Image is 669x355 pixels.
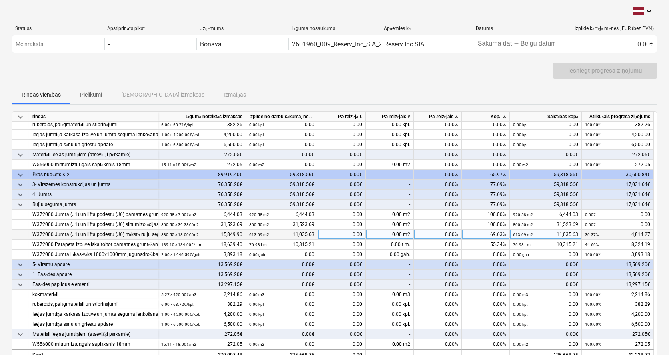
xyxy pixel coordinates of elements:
div: 0.00% [462,270,510,280]
div: 0.00 [513,250,578,260]
small: 0.00 kpl. [513,133,529,137]
p: Melnraksts [16,40,43,48]
div: 0.00 [318,339,366,349]
span: keyboard_arrow_down [16,200,25,210]
div: 0.00 [513,309,578,319]
small: 800.50 × 39.38€ / m2 [161,222,199,227]
div: 0.00% [414,319,462,329]
div: 272.05€ [158,150,246,160]
div: 0.00 [249,250,314,260]
div: 69.63% [462,230,510,240]
div: 4,814.27 [585,230,650,240]
div: 4,200.00 [585,309,650,319]
div: 0.00 [513,319,578,329]
div: - [366,170,414,180]
div: 0.00% [462,130,510,140]
div: 10,315.21 [249,240,314,250]
div: 17,031.64€ [582,190,654,200]
div: 272.05€ [582,150,654,160]
div: rindas [29,112,158,122]
div: 0.00% [414,290,462,299]
div: 272.05 [161,339,242,349]
div: 0.00 kpl. [366,140,414,150]
div: 382.26 [161,120,242,130]
small: 76.98 t.m. [513,242,532,247]
div: 382.29 [161,299,242,309]
div: 31,523.69 [513,220,578,230]
div: 6,500.00 [161,140,242,150]
div: 0.00% [414,250,462,260]
div: 0.00 m2 [366,230,414,240]
div: Atlikušais progresa ziņojums [582,112,654,122]
div: W372000 Jumta (J1) un lifta podestu (J6) pamatnes gruntēšana, tvaika/hidroizolācija ierīkošana, i... [32,210,154,220]
div: 0.00% [462,319,510,329]
div: 0.00 [318,309,366,319]
div: 89,919.40€ [158,170,246,180]
small: 880.55 × 18.00€ / m2 [161,232,199,237]
div: 0.00 kpl. [366,130,414,140]
div: 0.00% [462,329,510,339]
div: 0.00 [249,290,314,299]
div: - [366,150,414,160]
div: 0.00% [414,270,462,280]
div: 0.00 m3 [366,290,414,299]
small: 920.58 m2 [249,212,269,217]
div: 10,315.21 [513,240,578,250]
div: 0.00 m2 [366,210,414,220]
div: 2,214.86 [585,290,650,299]
div: 100.00% [462,210,510,220]
div: 0.00% [462,260,510,270]
small: 0.00 kpl. [249,322,265,327]
div: 0.00 [249,130,314,140]
div: 0.00 [318,120,366,130]
div: Izpilde no darbu sākuma, neskaitot kārtējā mēneša izpildi [246,112,318,122]
div: 0.00€ [246,260,318,270]
div: 272.05 [161,160,242,170]
div: 0.00€ [318,180,366,190]
div: W556000 mitrumizturīgais saplāksnis 18mm [32,160,154,170]
div: 0.00% [462,339,510,349]
div: 59,318.56€ [246,180,318,190]
small: 800.50 m2 [249,222,269,227]
small: 139.10 × 134.00€ / t.m. [161,242,202,247]
div: 0.00% [414,339,462,349]
div: 59,318.56€ [246,170,318,180]
div: 6,444.03 [249,210,314,220]
small: 0.00 kpl. [249,312,265,317]
div: 0.00€ [318,280,366,290]
div: 3,893.18 [161,250,242,260]
small: 44.66% [585,242,599,247]
div: 0.00% [414,120,462,130]
div: 3,893.18 [585,250,650,260]
small: 100.00% [585,123,601,127]
div: 77.69% [462,190,510,200]
div: 0.00€ [318,150,366,160]
div: Pašreizējā € [318,112,366,122]
div: 0.00 [513,140,578,150]
div: Fasādes papildus elementi [32,280,154,290]
div: 0.00% [414,180,462,190]
small: 30.37% [585,232,599,237]
div: 59,318.56€ [246,190,318,200]
span: keyboard_arrow_down [16,180,25,190]
div: Pašreizējais % [414,112,462,122]
div: Ieejas jumtiņa sānu un griestu apdare [32,319,154,329]
div: Saistības kopā [510,112,582,122]
div: 30,600.84€ [582,170,654,180]
small: 0.00 kpl. [513,143,529,147]
div: 0.00 [513,339,578,349]
div: 5- Virsmu apdare [32,260,154,270]
div: 31,523.69 [249,220,314,230]
div: 0.00 [318,299,366,309]
small: 100.00% [585,322,601,327]
div: 0.00 [513,130,578,140]
div: 0.00 t.m. [366,240,414,250]
small: 920.58 × 7.00€ / m2 [161,212,196,217]
small: 0.00% [585,212,596,217]
div: 0.00 [585,220,650,230]
div: 59,318.56€ [510,170,582,180]
div: 31,523.69 [161,220,242,230]
small: 2.00 × 1,946.59€ / gab. [161,252,202,257]
div: Reserv Inc SIA [384,40,424,48]
div: 0.00 [249,299,314,309]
